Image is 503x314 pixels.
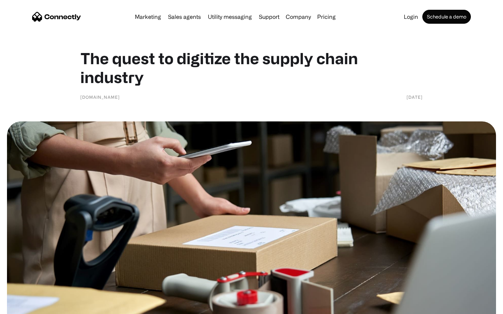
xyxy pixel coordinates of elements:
[314,14,338,20] a: Pricing
[286,12,311,22] div: Company
[132,14,164,20] a: Marketing
[7,302,42,312] aside: Language selected: English
[14,302,42,312] ul: Language list
[256,14,282,20] a: Support
[401,14,421,20] a: Login
[80,49,423,87] h1: The quest to digitize the supply chain industry
[205,14,255,20] a: Utility messaging
[407,94,423,100] div: [DATE]
[165,14,204,20] a: Sales agents
[422,10,471,24] a: Schedule a demo
[80,94,120,100] div: [DOMAIN_NAME]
